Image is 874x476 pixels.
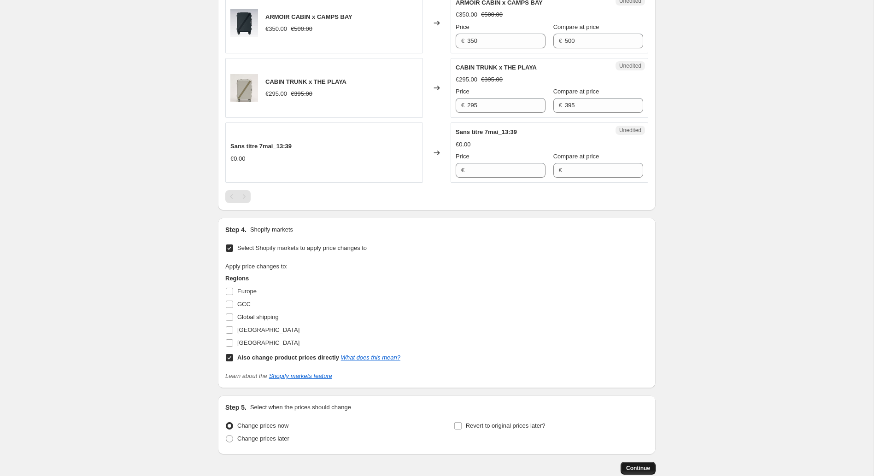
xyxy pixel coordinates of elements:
[265,89,287,99] div: €295.00
[225,190,251,203] nav: Pagination
[456,88,469,95] span: Price
[237,313,279,320] span: Global shipping
[456,128,517,135] span: Sans titre 7mai_13:39
[559,167,562,174] span: €
[225,372,332,379] i: Learn about the
[250,403,351,412] p: Select when the prices should change
[237,339,299,346] span: [GEOGRAPHIC_DATA]
[559,37,562,44] span: €
[341,354,400,361] a: What does this mean?
[456,23,469,30] span: Price
[619,127,641,134] span: Unedited
[237,326,299,333] span: [GEOGRAPHIC_DATA]
[456,64,537,71] span: CABIN TRUNK x THE PLAYA
[619,62,641,70] span: Unedited
[553,23,599,30] span: Compare at price
[230,143,292,150] span: Sans titre 7mai_13:39
[553,153,599,160] span: Compare at price
[225,263,287,270] span: Apply price changes to:
[481,75,503,84] strike: €395.00
[237,435,289,442] span: Change prices later
[466,422,546,429] span: Revert to original prices later?
[265,13,352,20] span: ARMOIR CABIN x CAMPS BAY
[230,9,258,37] img: Armoir_CarryOn_Cabin_Camp_Bays_Dark_Blue_Front_1_80x.jpg
[461,102,464,109] span: €
[265,24,287,34] div: €350.00
[456,140,471,149] div: €0.00
[456,153,469,160] span: Price
[250,225,293,234] p: Shopify markets
[265,78,346,85] span: CABIN TRUNK x THE PLAYA
[225,225,246,234] h2: Step 4.
[230,74,258,102] img: Armoir-luggage-face-playa_80x.jpg
[461,167,464,174] span: €
[230,154,246,163] div: €0.00
[269,372,332,379] a: Shopify markets feature
[461,37,464,44] span: €
[237,288,257,295] span: Europe
[225,274,400,283] h3: Regions
[456,75,477,84] div: €295.00
[237,354,339,361] b: Also change product prices directly
[481,10,503,19] strike: €500.00
[225,403,246,412] h2: Step 5.
[237,244,367,251] span: Select Shopify markets to apply price changes to
[237,301,251,308] span: GCC
[291,89,312,99] strike: €395.00
[621,462,656,475] button: Continue
[626,464,650,472] span: Continue
[553,88,599,95] span: Compare at price
[559,102,562,109] span: €
[291,24,312,34] strike: €500.00
[237,422,288,429] span: Change prices now
[456,10,477,19] div: €350.00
